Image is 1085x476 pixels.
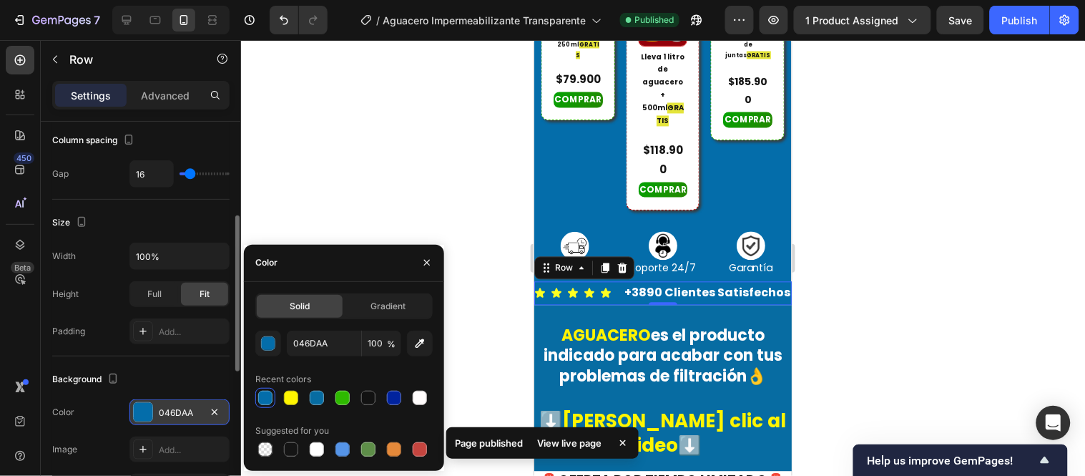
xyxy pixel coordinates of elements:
div: Image [52,443,77,456]
button: Publish [990,6,1050,34]
span: Help us improve GemPages! [868,454,1036,467]
input: Eg: FFFFFF [287,331,361,356]
div: Color [255,256,278,269]
div: Color [52,406,74,419]
div: View live page [529,433,610,453]
p: Settings [71,88,111,103]
div: Add... [159,326,226,339]
input: Auto [130,243,229,269]
div: Gap [52,167,69,180]
div: Publish [1002,13,1038,28]
div: Column spacing [52,131,137,150]
span: Published [634,14,674,26]
p: Advanced [141,88,190,103]
span: % [387,338,396,351]
div: 450 [14,152,34,164]
div: Beta [11,262,34,273]
button: Show survey - Help us improve GemPages! [868,452,1054,469]
div: 046DAA [159,407,200,419]
div: Undo/Redo [270,6,328,34]
iframe: Design area [534,40,792,476]
button: 1 product assigned [794,6,931,34]
span: Save [949,14,973,26]
div: Size [52,213,90,233]
span: Fit [200,288,210,301]
div: Padding [52,325,85,338]
span: Solid [290,300,310,313]
span: Gradient [370,300,406,313]
span: 1 product assigned [806,13,899,28]
p: Page published [455,436,523,450]
div: Background [52,370,122,389]
div: Height [52,288,79,301]
div: Recent colors [255,373,311,386]
p: Row [69,51,191,68]
div: Open Intercom Messenger [1036,406,1071,440]
div: Add... [159,444,226,457]
span: / [376,13,380,28]
input: Auto [130,161,173,187]
div: Suggested for you [255,424,329,437]
button: 7 [6,6,107,34]
div: Width [52,250,76,263]
p: 7 [94,11,100,29]
span: Aguacero Impermeabilizante Transparente [383,13,586,28]
button: Save [937,6,984,34]
span: Full [147,288,162,301]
